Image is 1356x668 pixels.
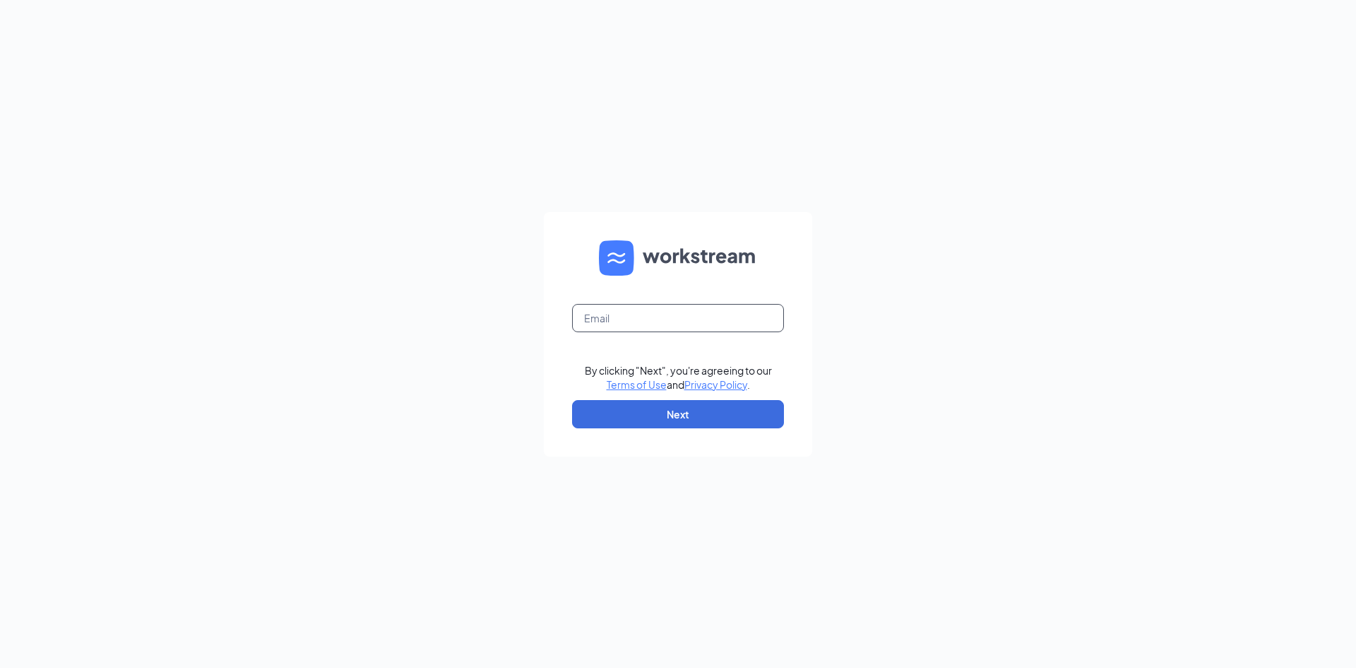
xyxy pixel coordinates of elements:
[599,240,757,276] img: WS logo and Workstream text
[572,304,784,332] input: Email
[607,378,667,391] a: Terms of Use
[572,400,784,428] button: Next
[684,378,747,391] a: Privacy Policy
[585,363,772,392] div: By clicking "Next", you're agreeing to our and .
